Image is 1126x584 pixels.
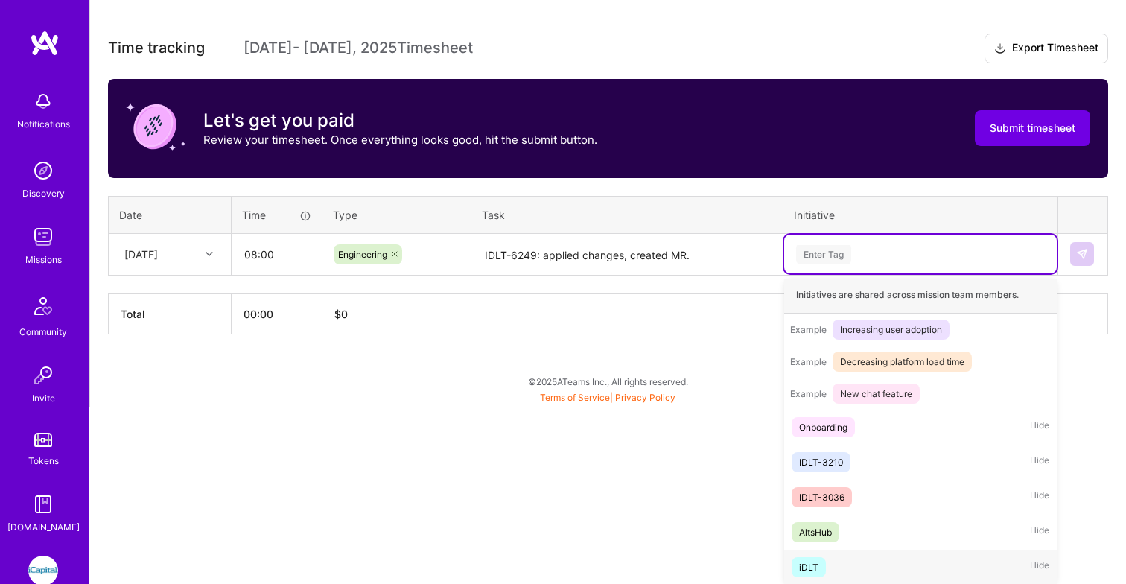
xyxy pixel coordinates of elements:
div: Onboarding [799,419,847,435]
div: Tokens [28,453,59,469]
div: iDLT [799,559,818,575]
th: Date [109,196,232,233]
textarea: IDLT-6249: applied changes, created MR. [473,235,781,275]
span: Submit timesheet [990,121,1075,136]
div: IDLT-3036 [799,489,844,505]
div: Invite [32,390,55,406]
img: teamwork [28,222,58,252]
button: Export Timesheet [985,34,1108,63]
span: Hide [1030,522,1049,542]
div: Community [19,324,67,340]
img: Community [25,288,61,324]
p: Review your timesheet. Once everything looks good, hit the submit button. [203,132,597,147]
input: HH:MM [232,235,321,274]
span: Engineering [338,249,387,260]
span: New chat feature [833,384,920,404]
div: Initiatives are shared across mission team members. [784,276,1057,314]
span: Decreasing platform load time [833,352,972,372]
span: Hide [1030,452,1049,472]
a: Terms of Service [540,392,610,403]
th: Task [471,196,783,233]
img: Submit [1076,248,1088,260]
i: icon Download [994,41,1006,57]
img: bell [28,86,58,116]
span: Hide [1030,487,1049,507]
span: Time tracking [108,39,205,57]
div: IDLT-3210 [799,454,843,470]
span: Hide [1030,417,1049,437]
i: icon Chevron [206,250,213,258]
th: Total [109,293,232,334]
div: [DOMAIN_NAME] [7,519,80,535]
span: Hide [1030,557,1049,577]
span: Increasing user adoption [833,320,950,340]
img: Invite [28,361,58,390]
div: Initiative [794,207,1047,223]
span: Example [790,388,827,399]
img: discovery [28,156,58,185]
div: Discovery [22,185,65,201]
a: Privacy Policy [615,392,675,403]
div: Notifications [17,116,70,132]
div: AltsHub [799,524,832,540]
span: | [540,392,675,403]
span: $ 0 [334,308,348,320]
span: [DATE] - [DATE] , 2025 Timesheet [244,39,473,57]
img: guide book [28,489,58,519]
th: 00:00 [232,293,322,334]
th: Type [322,196,471,233]
div: Enter Tag [796,243,851,266]
img: tokens [34,433,52,447]
span: Example [790,356,827,367]
span: Example [790,324,827,335]
div: Time [242,207,311,223]
img: logo [30,30,60,57]
div: Missions [25,252,62,267]
div: [DATE] [124,247,158,262]
img: coin [126,97,185,156]
h3: Let's get you paid [203,110,597,132]
div: © 2025 ATeams Inc., All rights reserved. [89,363,1126,400]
